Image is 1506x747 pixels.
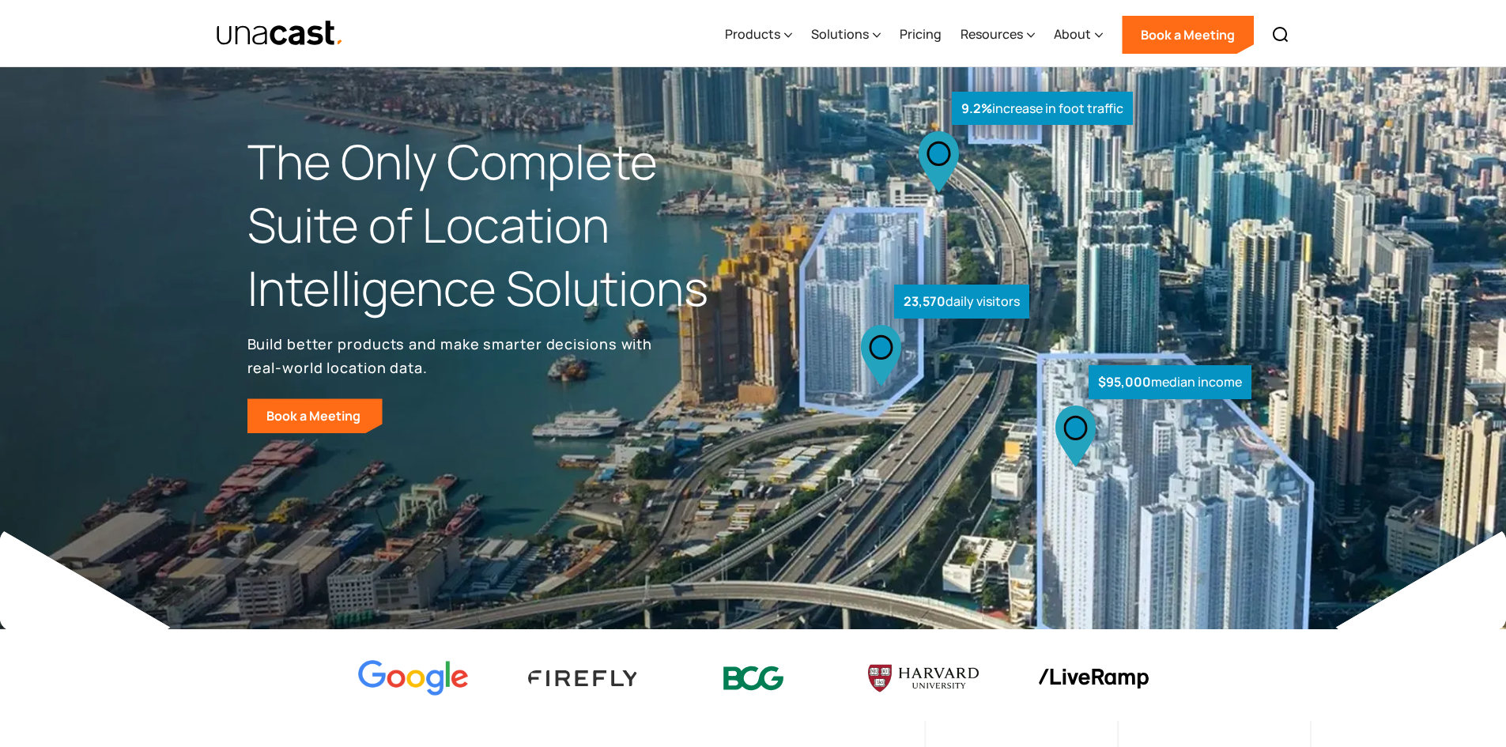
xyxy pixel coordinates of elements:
strong: 9.2% [961,100,992,117]
img: Search icon [1271,25,1290,44]
img: Google logo Color [358,660,469,697]
div: Products [725,2,792,67]
div: Resources [961,2,1035,67]
img: Harvard U logo [868,659,979,697]
img: liveramp logo [1038,669,1149,689]
a: Pricing [900,2,942,67]
a: home [216,20,345,47]
div: Solutions [811,25,869,43]
img: BCG logo [698,656,809,701]
div: median income [1089,365,1251,399]
img: Firefly Advertising logo [528,670,639,685]
div: daily visitors [894,285,1029,319]
div: About [1054,25,1091,43]
img: Unacast text logo [216,20,345,47]
div: About [1054,2,1103,67]
div: Products [725,25,780,43]
p: Build better products and make smarter decisions with real-world location data. [247,332,659,379]
h1: The Only Complete Suite of Location Intelligence Solutions [247,130,753,319]
strong: 23,570 [904,292,945,310]
div: Resources [961,25,1023,43]
strong: $95,000 [1098,373,1151,390]
a: Book a Meeting [1122,16,1254,54]
div: Solutions [811,2,881,67]
a: Book a Meeting [247,398,383,433]
div: increase in foot traffic [952,92,1133,126]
